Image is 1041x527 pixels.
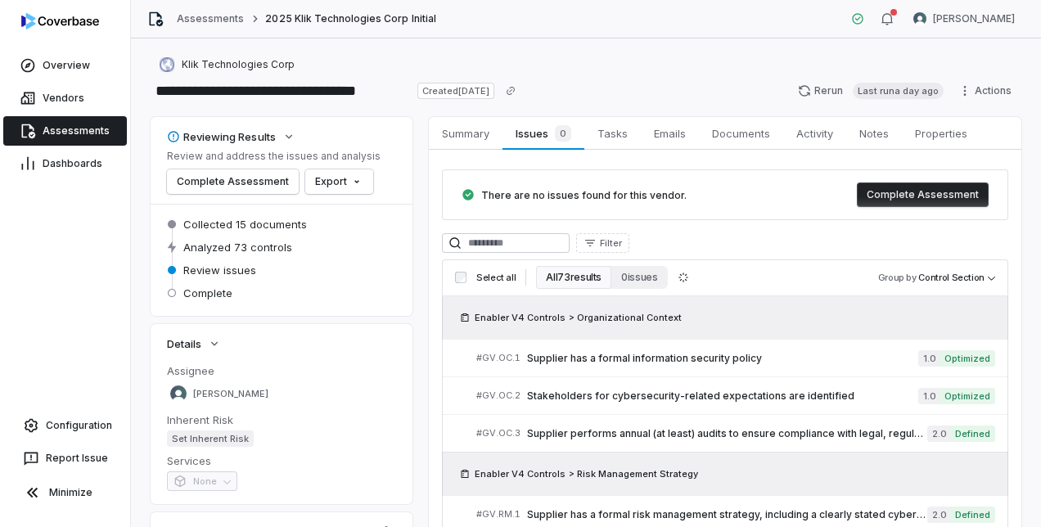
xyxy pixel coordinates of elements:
[183,286,232,300] span: Complete
[167,412,396,427] dt: Inherent Risk
[927,426,950,442] span: 2.0
[536,266,611,289] button: All 73 results
[3,51,127,80] a: Overview
[3,83,127,113] a: Vendors
[476,390,520,402] span: # GV.OC.2
[475,311,682,324] span: Enabler V4 Controls > Organizational Context
[790,123,840,144] span: Activity
[904,7,1025,31] button: Sean Wozniak avatar[PERSON_NAME]
[555,125,571,142] span: 0
[435,123,496,144] span: Summary
[265,12,435,25] span: 2025 Klik Technologies Corp Initial
[940,350,995,367] span: Optimized
[46,452,108,465] span: Report Issue
[43,124,110,137] span: Assessments
[167,129,276,144] div: Reviewing Results
[3,116,127,146] a: Assessments
[49,486,92,499] span: Minimize
[913,12,926,25] img: Sean Wozniak avatar
[167,430,254,447] span: Set Inherent Risk
[21,13,99,29] img: logo-D7KZi-bG.svg
[167,336,201,351] span: Details
[177,12,244,25] a: Assessments
[950,426,995,442] span: Defined
[788,79,953,103] button: RerunLast runa day ago
[183,217,307,232] span: Collected 15 documents
[162,122,300,151] button: Reviewing Results
[183,240,292,254] span: Analyzed 73 controls
[878,272,917,283] span: Group by
[43,157,102,170] span: Dashboards
[853,83,944,99] span: Last run a day ago
[857,182,989,207] button: Complete Assessment
[476,415,995,452] a: #GV.OC.3Supplier performs annual (at least) audits to ensure compliance with legal, regulatory, a...
[417,83,494,99] span: Created [DATE]
[476,508,520,520] span: # GV.RM.1
[509,122,577,145] span: Issues
[455,272,466,283] input: Select all
[527,508,927,521] span: Supplier has a formal risk management strategy, including a clearly stated cybersecurity risk man...
[591,123,634,144] span: Tasks
[611,266,667,289] button: 0 issues
[7,476,124,509] button: Minimize
[162,329,226,358] button: Details
[950,507,995,523] span: Defined
[527,390,918,403] span: Stakeholders for cybersecurity-related expectations are identified
[305,169,373,194] button: Export
[182,58,295,71] span: Klik Technologies Corp
[46,419,112,432] span: Configuration
[481,189,687,201] span: There are no issues found for this vendor.
[527,352,918,365] span: Supplier has a formal information security policy
[476,272,516,284] span: Select all
[476,427,520,439] span: # GV.OC.3
[193,388,268,400] span: [PERSON_NAME]
[853,123,895,144] span: Notes
[167,150,381,163] p: Review and address the issues and analysis
[908,123,974,144] span: Properties
[475,467,698,480] span: Enabler V4 Controls > Risk Management Strategy
[476,340,995,376] a: #GV.OC.1Supplier has a formal information security policy1.0Optimized
[600,237,622,250] span: Filter
[953,79,1021,103] button: Actions
[476,352,520,364] span: # GV.OC.1
[43,59,90,72] span: Overview
[476,377,995,414] a: #GV.OC.2Stakeholders for cybersecurity-related expectations are identified1.0Optimized
[927,507,950,523] span: 2.0
[933,12,1015,25] span: [PERSON_NAME]
[527,427,927,440] span: Supplier performs annual (at least) audits to ensure compliance with legal, regulatory, and indus...
[170,385,187,402] img: Sean Wozniak avatar
[43,92,84,105] span: Vendors
[7,411,124,440] a: Configuration
[576,233,629,253] button: Filter
[183,263,256,277] span: Review issues
[705,123,777,144] span: Documents
[918,350,940,367] span: 1.0
[647,123,692,144] span: Emails
[154,50,300,79] button: https://checkalt.com/Klik Technologies Corp
[918,388,940,404] span: 1.0
[7,444,124,473] button: Report Issue
[3,149,127,178] a: Dashboards
[496,76,525,106] button: Copy link
[167,169,299,194] button: Complete Assessment
[167,453,396,468] dt: Services
[167,363,396,378] dt: Assignee
[940,388,995,404] span: Optimized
